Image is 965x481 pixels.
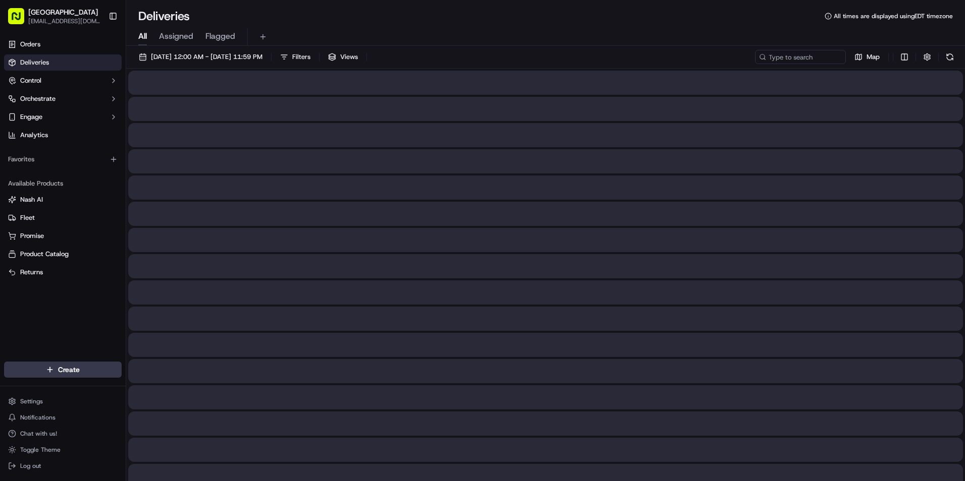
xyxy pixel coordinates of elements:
button: Engage [4,109,122,125]
a: Orders [4,36,122,52]
div: Favorites [4,151,122,167]
span: Fleet [20,213,35,222]
span: Promise [20,231,44,240]
a: Returns [8,268,118,277]
button: Map [850,50,884,64]
button: Fleet [4,210,122,226]
span: Filters [292,52,310,62]
span: Toggle Theme [20,446,61,454]
button: Product Catalog [4,246,122,262]
button: Notifications [4,410,122,425]
span: Log out [20,462,41,470]
span: All [138,30,147,42]
span: Orchestrate [20,94,56,103]
a: Analytics [4,127,122,143]
span: Nash AI [20,195,43,204]
button: Create [4,362,122,378]
span: Returns [20,268,43,277]
span: Map [867,52,880,62]
button: [GEOGRAPHIC_DATA][EMAIL_ADDRESS][DOMAIN_NAME] [4,4,104,28]
span: Analytics [20,131,48,140]
a: Deliveries [4,54,122,71]
button: Orchestrate [4,91,122,107]
a: Nash AI [8,195,118,204]
span: Views [340,52,358,62]
span: Deliveries [20,58,49,67]
span: Engage [20,112,42,122]
button: Promise [4,228,122,244]
span: Product Catalog [20,250,69,259]
button: Log out [4,459,122,473]
span: Flagged [205,30,235,42]
button: [GEOGRAPHIC_DATA] [28,7,98,17]
button: Control [4,73,122,89]
span: All times are displayed using EDT timezone [834,12,953,20]
span: Chat with us! [20,430,57,438]
button: [EMAIL_ADDRESS][DOMAIN_NAME] [28,17,100,25]
button: Returns [4,264,122,280]
h1: Deliveries [138,8,190,24]
span: Control [20,76,41,85]
button: Chat with us! [4,427,122,441]
button: Filters [276,50,315,64]
span: Create [58,365,80,375]
button: Nash AI [4,192,122,208]
span: Assigned [159,30,193,42]
span: Notifications [20,413,56,422]
button: Refresh [943,50,957,64]
a: Product Catalog [8,250,118,259]
button: [DATE] 12:00 AM - [DATE] 11:59 PM [134,50,267,64]
button: Toggle Theme [4,443,122,457]
span: Orders [20,40,40,49]
button: Settings [4,394,122,408]
a: Promise [8,231,118,240]
span: [DATE] 12:00 AM - [DATE] 11:59 PM [151,52,262,62]
span: Settings [20,397,43,405]
a: Fleet [8,213,118,222]
button: Views [324,50,362,64]
div: Available Products [4,175,122,192]
input: Type to search [755,50,846,64]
